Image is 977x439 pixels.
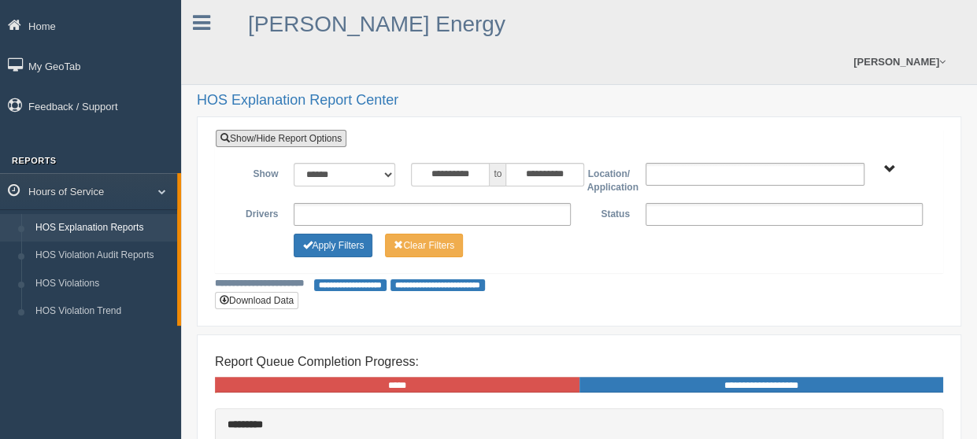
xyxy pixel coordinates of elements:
button: Download Data [215,292,298,309]
h4: Report Queue Completion Progress: [215,355,943,369]
a: [PERSON_NAME] [846,39,953,84]
a: HOS Explanation Reports [28,214,177,242]
button: Change Filter Options [294,234,372,257]
label: Drivers [228,203,286,222]
a: HOS Violations [28,270,177,298]
a: HOS Violation Audit Reports [28,242,177,270]
label: Status [579,203,637,222]
span: to [490,163,505,186]
label: Show [228,163,286,182]
a: Show/Hide Report Options [216,130,346,147]
a: [PERSON_NAME] Energy [248,12,505,36]
button: Change Filter Options [385,234,463,257]
label: Location/ Application [579,163,637,195]
a: HOS Violation Trend [28,297,177,326]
